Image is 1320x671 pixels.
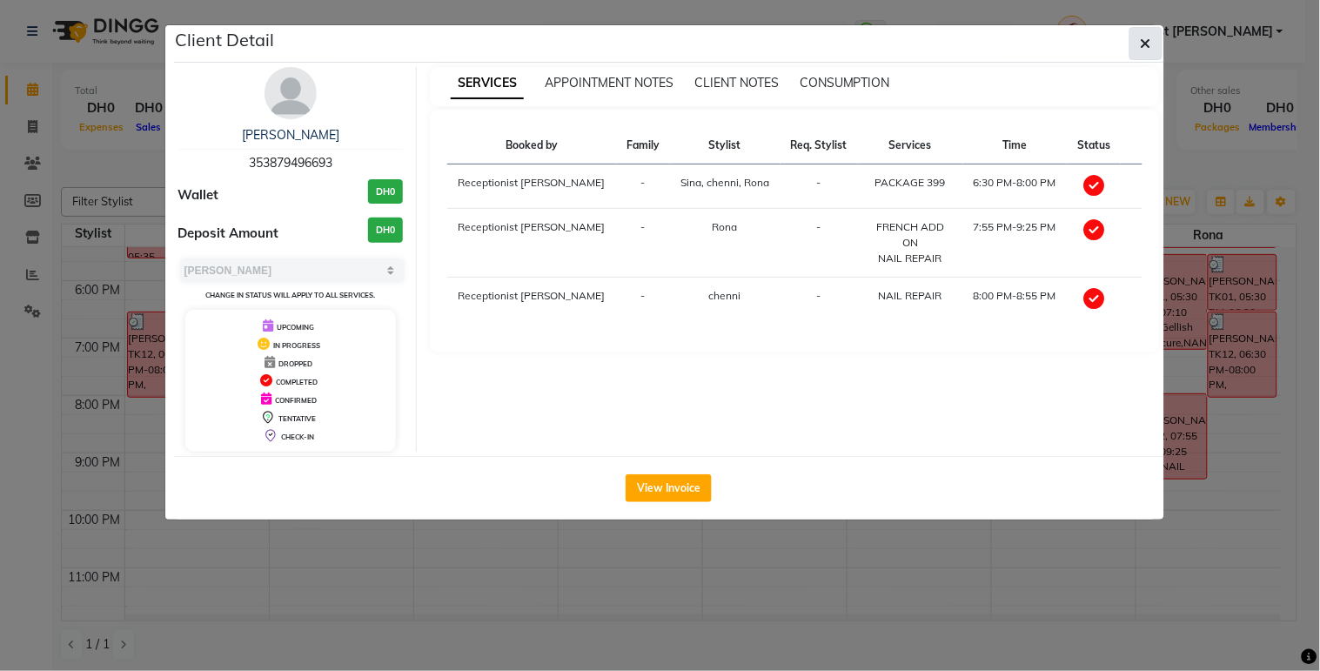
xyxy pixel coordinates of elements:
span: APPOINTMENT NOTES [545,75,673,91]
span: Sina [680,176,701,189]
small: Change in status will apply to all services. [205,291,375,299]
span: 353879496693 [249,155,332,171]
span: COMPLETED [276,378,318,386]
td: - [781,164,858,209]
td: - [616,164,670,209]
span: CONSUMPTION [800,75,890,91]
span: DROPPED [278,359,312,368]
span: UPCOMING [277,323,314,332]
span: , chenni [701,176,739,189]
th: Family [616,127,670,164]
span: SERVICES [451,68,524,99]
span: CLIENT NOTES [694,75,779,91]
span: Deposit Amount [178,224,279,244]
button: View Invoice [626,474,712,502]
span: TENTATIVE [278,414,316,423]
span: chenni [709,289,741,302]
a: [PERSON_NAME] [242,127,339,143]
div: NAIL REPAIR [868,251,953,266]
td: 8:00 PM-8:55 PM [963,278,1068,322]
td: Receptionist [PERSON_NAME] [447,164,616,209]
div: FRENCH ADD ON [868,219,953,251]
div: NAIL REPAIR [868,288,953,304]
span: Rona [713,220,738,233]
td: - [616,209,670,278]
td: Receptionist [PERSON_NAME] [447,209,616,278]
td: 6:30 PM-8:00 PM [963,164,1068,209]
span: CHECK-IN [281,433,314,441]
th: Stylist [670,127,781,164]
th: Req. Stylist [781,127,858,164]
span: , Rona [739,176,769,189]
th: Status [1067,127,1121,164]
h3: DH0 [368,218,403,243]
div: PACKAGE 399 [868,175,953,191]
span: IN PROGRESS [273,341,320,350]
span: Wallet [178,185,219,205]
h5: Client Detail [176,27,275,53]
td: - [781,209,858,278]
img: avatar [265,67,317,119]
h3: DH0 [368,179,403,205]
th: Time [963,127,1068,164]
span: CONFIRMED [275,396,317,405]
th: Services [858,127,963,164]
td: - [616,278,670,322]
td: - [781,278,858,322]
th: Booked by [447,127,616,164]
td: 7:55 PM-9:25 PM [963,209,1068,278]
td: Receptionist [PERSON_NAME] [447,278,616,322]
